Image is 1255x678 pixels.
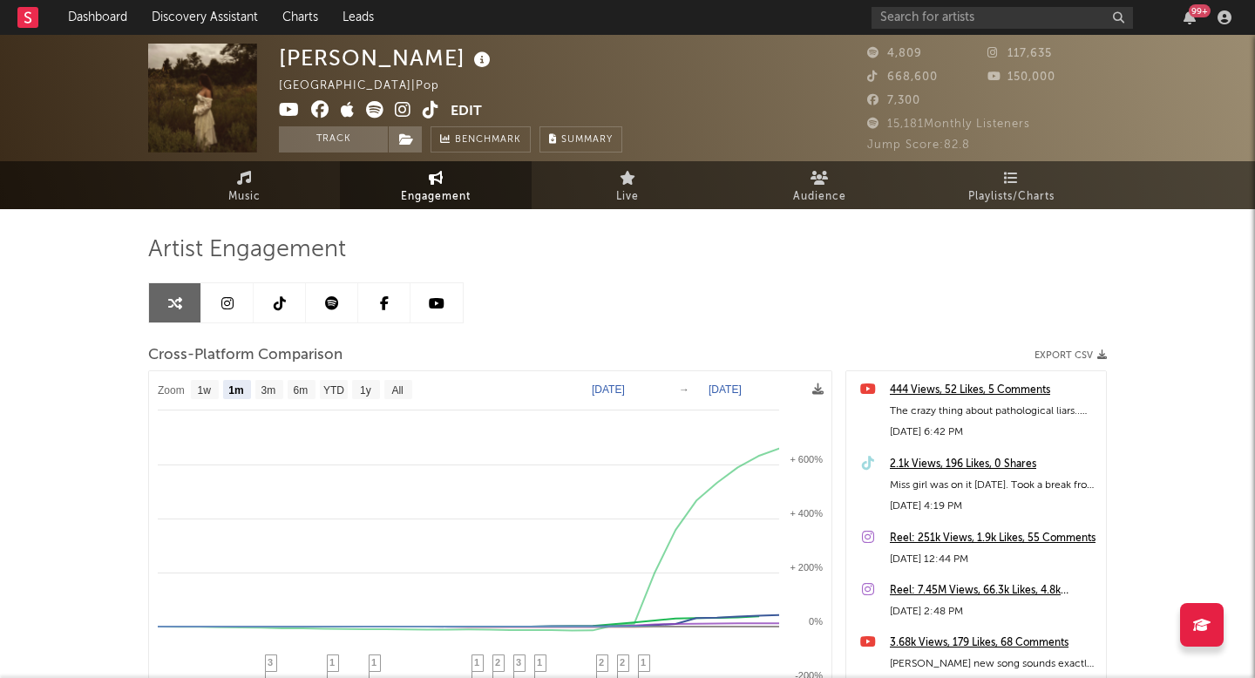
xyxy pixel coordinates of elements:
span: Summary [561,135,613,145]
text: [DATE] [592,383,625,396]
div: [DATE] 2:48 PM [890,601,1097,622]
span: Playlists/Charts [968,186,1055,207]
text: 1w [198,384,212,397]
div: [DATE] 6:42 PM [890,422,1097,443]
a: Audience [723,161,915,209]
text: 1y [360,384,371,397]
span: 1 [641,657,646,668]
div: [PERSON_NAME] [279,44,495,72]
text: 0% [809,616,823,627]
span: Jump Score: 82.8 [867,139,970,151]
button: Edit [451,101,482,123]
div: The crazy thing about pathological liars.. #leavemealone [890,401,1097,422]
span: 3 [268,657,273,668]
div: [DATE] 12:44 PM [890,549,1097,570]
span: 668,600 [867,71,938,83]
div: Miss girl was on it [DATE]. Took a break from our usual coffee dates cause I came home to a liqui... [890,475,1097,496]
text: YTD [323,384,344,397]
a: Music [148,161,340,209]
a: Reel: 251k Views, 1.9k Likes, 55 Comments [890,528,1097,549]
a: 3.68k Views, 179 Likes, 68 Comments [890,633,1097,654]
div: [DATE] 4:19 PM [890,496,1097,517]
text: [DATE] [709,383,742,396]
span: 1 [329,657,335,668]
text: 1m [228,384,243,397]
div: [PERSON_NAME] new song sounds exactly like mine 😳￼ [890,654,1097,675]
span: 3 [516,657,521,668]
span: 2 [620,657,625,668]
text: Zoom [158,384,185,397]
a: 444 Views, 52 Likes, 5 Comments [890,380,1097,401]
span: 1 [474,657,479,668]
div: [GEOGRAPHIC_DATA] | Pop [279,76,459,97]
span: 7,300 [867,95,920,106]
a: Benchmark [431,126,531,153]
span: Live [616,186,639,207]
a: Engagement [340,161,532,209]
span: Artist Engagement [148,240,346,261]
span: 150,000 [987,71,1055,83]
span: 2 [599,657,604,668]
div: 99 + [1189,4,1211,17]
a: Reel: 7.45M Views, 66.3k Likes, 4.8k Comments [890,580,1097,601]
text: + 200% [790,562,823,573]
text: 6m [294,384,309,397]
span: 4,809 [867,48,922,59]
input: Search for artists [872,7,1133,29]
button: Export CSV [1035,350,1107,361]
text: + 600% [790,454,823,464]
a: 2.1k Views, 196 Likes, 0 Shares [890,454,1097,475]
span: Music [228,186,261,207]
text: All [391,384,403,397]
a: Live [532,161,723,209]
a: Playlists/Charts [915,161,1107,209]
span: 15,181 Monthly Listeners [867,119,1030,130]
text: + 400% [790,508,823,519]
span: Engagement [401,186,471,207]
span: 117,635 [987,48,1052,59]
span: 1 [371,657,376,668]
text: 3m [261,384,276,397]
span: 1 [537,657,542,668]
span: 2 [495,657,500,668]
text: → [679,383,689,396]
button: 99+ [1184,10,1196,24]
span: Cross-Platform Comparison [148,345,343,366]
span: Benchmark [455,130,521,151]
button: Summary [539,126,622,153]
span: Audience [793,186,846,207]
button: Track [279,126,388,153]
